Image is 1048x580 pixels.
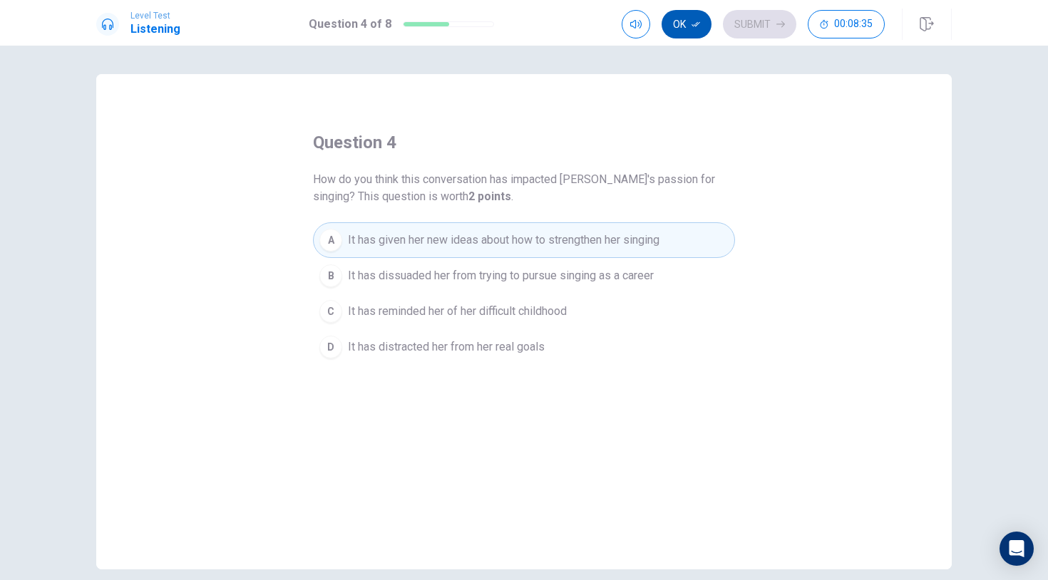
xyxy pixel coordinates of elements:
[130,11,180,21] span: Level Test
[319,300,342,323] div: C
[834,19,873,30] span: 00:08:35
[348,303,567,320] span: It has reminded her of her difficult childhood
[348,232,659,249] span: It has given her new ideas about how to strengthen her singing
[348,338,545,356] span: It has distracted her from her real goals
[130,21,180,38] h1: Listening
[313,171,735,205] span: How do you think this conversation has impacted [PERSON_NAME]'s passion for singing? This questio...
[319,336,342,358] div: D
[348,267,654,284] span: It has dissuaded her from trying to pursue singing as a career
[313,131,396,154] h4: question 4
[662,10,711,38] button: Ok
[313,294,735,329] button: CIt has reminded her of her difficult childhood
[319,264,342,287] div: B
[1000,532,1034,566] div: Open Intercom Messenger
[319,229,342,252] div: A
[313,329,735,365] button: DIt has distracted her from her real goals
[313,258,735,294] button: BIt has dissuaded her from trying to pursue singing as a career
[313,222,735,258] button: AIt has given her new ideas about how to strengthen her singing
[808,10,885,38] button: 00:08:35
[468,190,511,203] b: 2 points
[309,16,391,33] h1: Question 4 of 8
